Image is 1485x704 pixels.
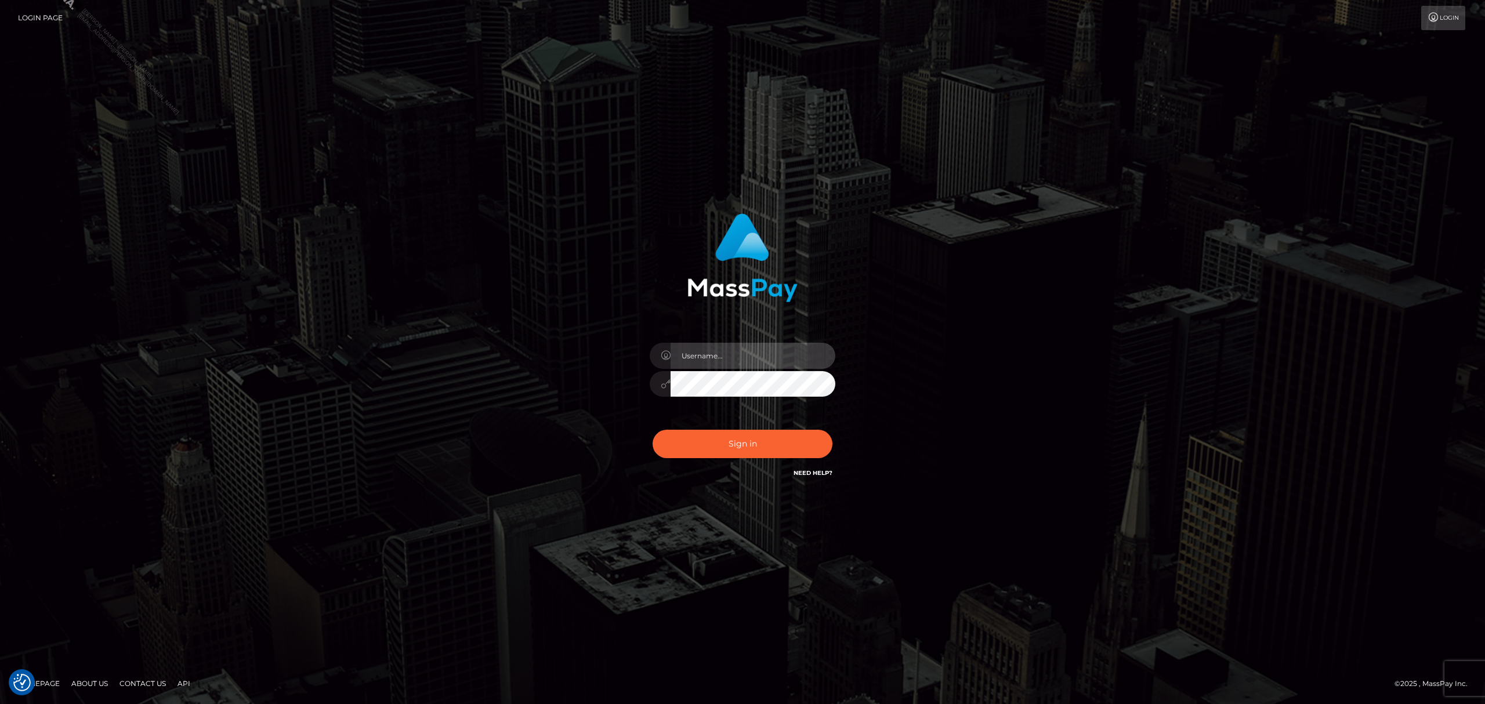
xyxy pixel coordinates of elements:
[18,6,63,30] a: Login Page
[173,674,195,692] a: API
[1421,6,1465,30] a: Login
[13,674,31,691] img: Revisit consent button
[13,674,64,692] a: Homepage
[115,674,171,692] a: Contact Us
[67,674,113,692] a: About Us
[671,343,835,369] input: Username...
[1395,677,1476,690] div: © 2025 , MassPay Inc.
[13,674,31,691] button: Consent Preferences
[794,469,832,477] a: Need Help?
[653,430,832,458] button: Sign in
[687,213,798,302] img: MassPay Login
